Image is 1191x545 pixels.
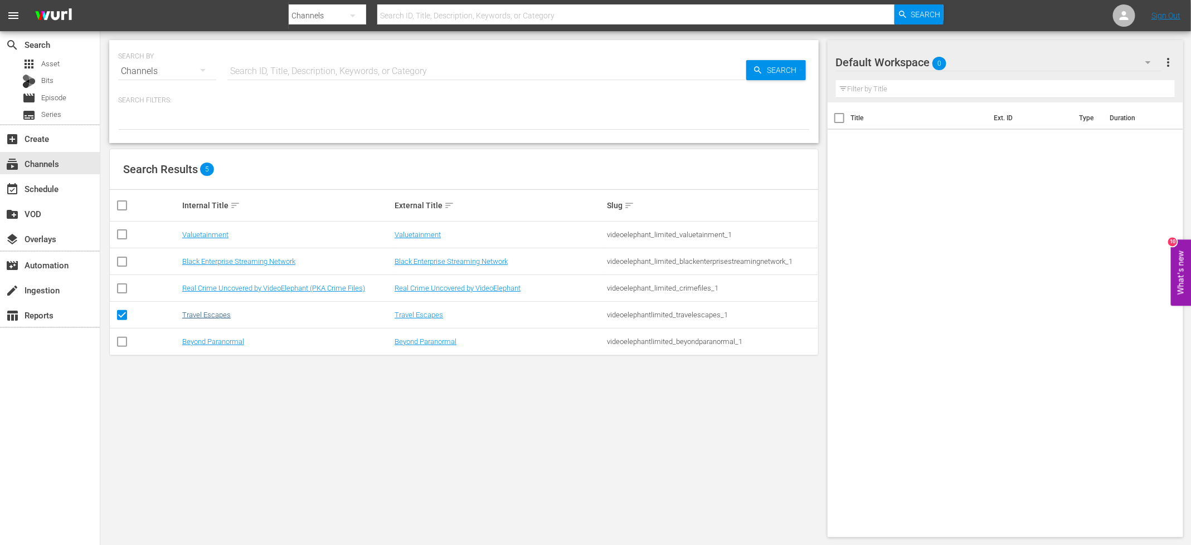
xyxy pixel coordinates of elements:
[395,230,441,239] a: Valuetainment
[1103,102,1170,134] th: Duration
[41,58,60,70] span: Asset
[41,92,66,104] span: Episode
[607,284,816,292] div: videoelephant_limited_crimefiles_1
[932,52,946,75] span: 0
[6,208,19,221] span: VOD
[607,257,816,266] div: videoelephant_limited_blackenterprisestreamingnetwork_1
[6,132,19,146] span: Create
[1168,237,1177,246] div: 10
[123,163,198,176] span: Search Results
[200,163,214,176] span: 5
[607,230,816,239] div: videoelephant_limited_valuetainment_1
[22,57,36,71] span: Asset
[911,4,941,24] span: Search
[41,109,61,120] span: Series
[851,102,988,134] th: Title
[41,75,54,86] span: Bits
[395,199,604,212] div: External Title
[624,200,634,210] span: sort
[607,337,816,346] div: videoelephantlimited_beyondparanormal_1
[895,4,944,24] button: Search
[1161,49,1175,76] button: more_vert
[607,199,816,212] div: Slug
[182,257,295,266] a: Black Enterprise Streaming Network
[607,311,816,319] div: videoelephantlimited_travelescapes_1
[836,47,1162,78] div: Default Workspace
[22,109,36,122] span: Series
[22,75,36,88] div: Bits
[746,60,806,80] button: Search
[182,337,244,346] a: Beyond Paranormal
[6,158,19,171] span: Channels
[1171,239,1191,306] button: Open Feedback Widget
[22,91,36,105] span: Episode
[182,311,231,319] a: Travel Escapes
[182,230,229,239] a: Valuetainment
[6,38,19,52] span: Search
[395,284,521,292] a: Real Crime Uncovered by VideoElephant
[1151,11,1180,20] a: Sign Out
[988,102,1073,134] th: Ext. ID
[230,200,240,210] span: sort
[6,233,19,246] span: Overlays
[6,309,19,322] span: Reports
[6,259,19,272] span: Automation
[1161,56,1175,69] span: more_vert
[763,60,806,80] span: Search
[7,9,20,22] span: menu
[395,337,456,346] a: Beyond Paranormal
[118,56,216,87] div: Channels
[27,3,80,29] img: ans4CAIJ8jUAAAAAAAAAAAAAAAAAAAAAAAAgQb4GAAAAAAAAAAAAAAAAAAAAAAAAJMjXAAAAAAAAAAAAAAAAAAAAAAAAgAT5G...
[6,284,19,297] span: Ingestion
[6,183,19,196] span: Schedule
[395,257,508,266] a: Black Enterprise Streaming Network
[118,96,810,105] p: Search Filters:
[1072,102,1103,134] th: Type
[182,199,391,212] div: Internal Title
[182,284,365,292] a: Real Crime Uncovered by VideoElephant (PKA Crime Files)
[395,311,443,319] a: Travel Escapes
[444,200,454,210] span: sort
